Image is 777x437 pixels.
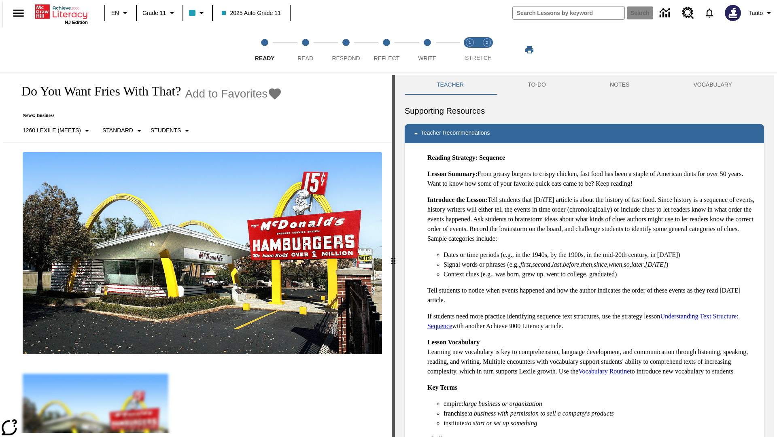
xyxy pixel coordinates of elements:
text: 2 [486,40,488,45]
button: Select Lexile, 1260 Lexile (Meets) [19,123,95,138]
span: Tauto [749,9,763,17]
button: Teacher [405,75,496,95]
em: last [552,261,561,268]
em: before [563,261,579,268]
h6: Supporting Resources [405,104,764,117]
em: large business or organization [463,400,542,407]
p: Teacher Recommendations [421,129,490,138]
em: first [520,261,531,268]
span: NJ Edition [65,20,88,25]
p: 1260 Lexile (Meets) [23,126,81,135]
em: [DATE] [645,261,666,268]
button: Class color is light blue. Change class color [186,6,210,20]
p: Tell students that [DATE] article is about the history of fast food. Since history is a sequence ... [427,195,758,244]
em: then [581,261,592,268]
span: 2025 Auto Grade 11 [222,9,280,17]
li: institute: [444,418,758,428]
a: Resource Center, Will open in new tab [677,2,699,24]
button: Open side menu [6,1,30,25]
button: Write step 5 of 5 [404,28,451,72]
p: Learning new vocabulary is key to comprehension, language development, and communication through ... [427,337,758,376]
div: Teacher Recommendations [405,124,764,143]
img: One of the first McDonald's stores, with the iconic red sign and golden arches. [23,152,382,354]
strong: Lesson Vocabulary [427,339,480,346]
li: empire: [444,399,758,409]
button: NOTES [578,75,661,95]
button: Profile/Settings [746,6,777,20]
span: Add to Favorites [185,87,267,100]
button: Scaffolds, Standard [99,123,147,138]
button: TO-DO [496,75,578,95]
span: Write [418,55,436,62]
li: franchise: [444,409,758,418]
p: Tell students to notice when events happened and how the author indicates the order of these even... [427,286,758,305]
span: Ready [255,55,275,62]
span: Grade 11 [142,9,166,17]
button: Language: EN, Select a language [108,6,134,20]
span: EN [111,9,119,17]
a: Data Center [655,2,677,24]
li: Context clues (e.g., was born, grew up, went to college, graduated) [444,269,758,279]
p: If students need more practice identifying sequence text structures, use the strategy lesson with... [427,312,758,331]
button: Stretch Read step 1 of 2 [458,28,482,72]
em: later [631,261,643,268]
button: VOCABULARY [661,75,764,95]
p: Students [151,126,181,135]
em: since [594,261,607,268]
text: 1 [469,40,471,45]
strong: Lesson Summary: [427,170,478,177]
p: From greasy burgers to crispy chicken, fast food has been a staple of American diets for over 50 ... [427,169,758,189]
div: Press Enter or Spacebar and then press right and left arrow keys to move the slider [392,75,395,437]
li: Dates or time periods (e.g., in the 1940s, by the 1900s, in the mid-20th century, in [DATE]) [444,250,758,260]
em: a business with permission to sell a company's products [469,410,614,417]
div: activity [395,75,774,437]
strong: Key Terms [427,384,457,391]
button: Select Student [147,123,195,138]
strong: Reading Strategy: [427,154,478,161]
button: Read step 2 of 5 [282,28,329,72]
button: Ready step 1 of 5 [241,28,288,72]
img: Avatar [725,5,741,21]
em: second [533,261,550,268]
li: Signal words or phrases (e.g., , , , , , , , , , ) [444,260,758,269]
div: Home [35,3,88,25]
input: search field [513,6,624,19]
a: Notifications [699,2,720,23]
span: Respond [332,55,360,62]
button: Respond step 3 of 5 [323,28,369,72]
span: STRETCH [465,55,492,61]
a: Understanding Text Structure: Sequence [427,313,739,329]
h1: Do You Want Fries With That? [13,84,181,99]
button: Grade: Grade 11, Select a grade [139,6,180,20]
strong: Sequence [479,154,505,161]
em: so [624,261,630,268]
span: Read [297,55,313,62]
button: Add to Favorites - Do You Want Fries With That? [185,87,282,101]
span: Reflect [374,55,400,62]
p: Standard [102,126,133,135]
button: Stretch Respond step 2 of 2 [475,28,499,72]
div: Instructional Panel Tabs [405,75,764,95]
p: News: Business [13,112,282,119]
em: to start or set up something [466,420,537,426]
strong: Introduce the Lesson: [427,196,488,203]
button: Print [516,42,542,57]
a: Vocabulary Routine [578,368,630,375]
div: reading [3,75,392,433]
em: when [609,261,622,268]
button: Reflect step 4 of 5 [363,28,410,72]
button: Select a new avatar [720,2,746,23]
